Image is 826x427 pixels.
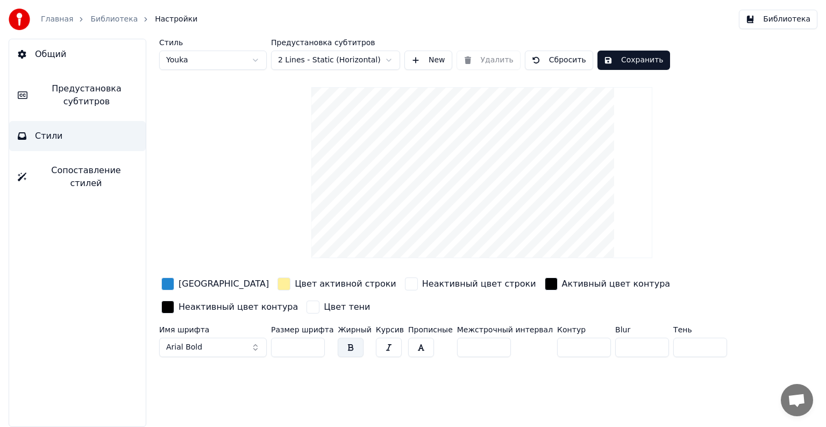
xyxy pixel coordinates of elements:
button: Сопоставление стилей [9,155,146,198]
button: Неактивный цвет контура [159,298,300,316]
button: Сохранить [597,51,670,70]
img: youka [9,9,30,30]
label: Имя шрифта [159,326,267,333]
button: Неактивный цвет строки [403,275,538,293]
span: Настройки [155,14,197,25]
span: Стили [35,130,63,143]
label: Межстрочный интервал [457,326,553,333]
a: Главная [41,14,73,25]
button: Сбросить [525,51,593,70]
span: Arial Bold [166,342,202,353]
button: New [404,51,452,70]
label: Предустановка субтитров [271,39,400,46]
label: Blur [615,326,669,333]
span: Общий [35,48,66,61]
button: Библиотека [739,10,817,29]
div: Неактивный цвет контура [179,301,298,314]
button: Общий [9,39,146,69]
button: Активный цвет контура [543,275,673,293]
div: Цвет активной строки [295,277,396,290]
label: Жирный [338,326,371,333]
button: Предустановка субтитров [9,74,146,117]
button: Стили [9,121,146,151]
div: Цвет тени [324,301,370,314]
label: Тень [673,326,727,333]
label: Курсив [376,326,404,333]
button: Цвет активной строки [275,275,398,293]
div: Неактивный цвет строки [422,277,536,290]
label: Контур [557,326,611,333]
button: [GEOGRAPHIC_DATA] [159,275,271,293]
label: Размер шрифта [271,326,333,333]
label: Прописные [408,326,453,333]
a: Библиотека [90,14,138,25]
div: Активный цвет контура [562,277,671,290]
label: Стиль [159,39,267,46]
span: Предустановка субтитров [36,82,137,108]
button: Цвет тени [304,298,372,316]
nav: breadcrumb [41,14,197,25]
a: Открытый чат [781,384,813,416]
span: Сопоставление стилей [35,164,137,190]
div: [GEOGRAPHIC_DATA] [179,277,269,290]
